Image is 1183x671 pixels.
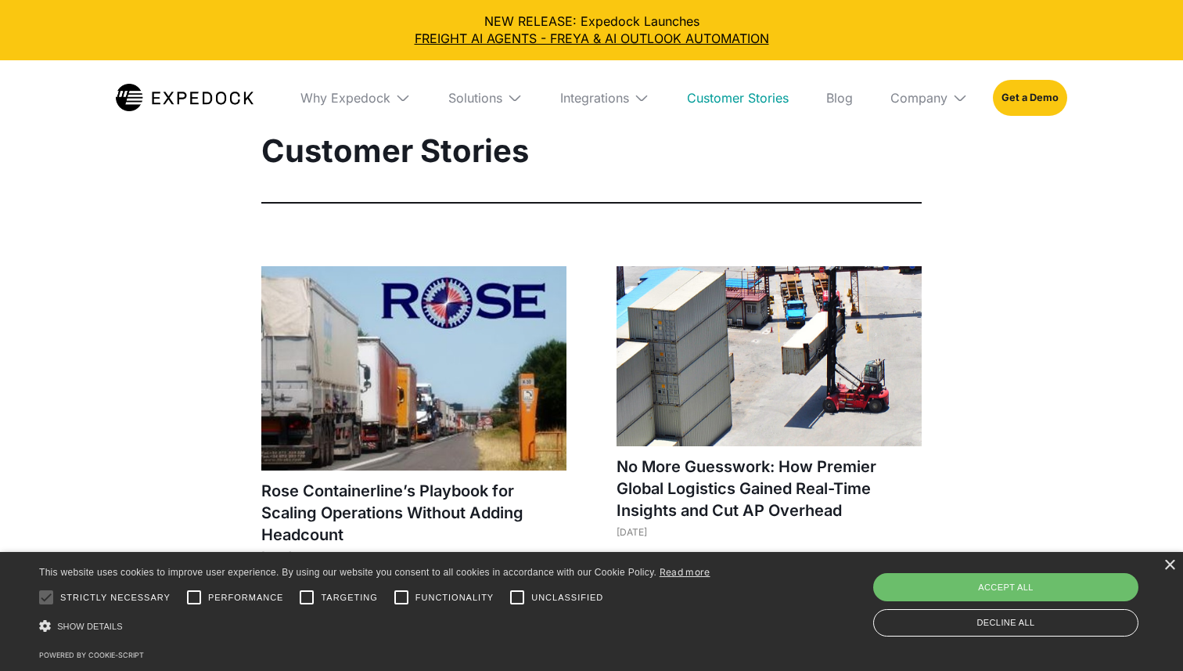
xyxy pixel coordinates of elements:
h1: Customer Stories [261,132,922,171]
div: Show details [39,615,710,637]
div: Company [890,90,947,106]
span: Targeting [321,591,377,604]
div: Why Expedock [300,90,390,106]
a: Rose Containerline’s Playbook for Scaling Operations Without Adding Headcount[DATE] [261,266,566,578]
a: Blog [814,60,865,135]
h1: No More Guesswork: How Premier Global Logistics Gained Real-Time Insights and Cut AP Overhead [617,456,922,521]
a: Get a Demo [993,80,1067,116]
div: Company [878,60,980,135]
div: Integrations [560,90,629,106]
span: This website uses cookies to improve user experience. By using our website you consent to all coo... [39,567,656,578]
span: Show details [57,622,123,631]
div: [DATE] [617,526,922,538]
div: Decline all [873,609,1138,637]
div: Close [1163,560,1175,572]
a: Customer Stories [674,60,801,135]
div: Why Expedock [288,60,423,135]
h1: Rose Containerline’s Playbook for Scaling Operations Without Adding Headcount [261,480,566,546]
a: FREIGHT AI AGENTS - FREYA & AI OUTLOOK AUTOMATION [13,30,1170,47]
div: Solutions [436,60,535,135]
span: Unclassified [531,591,603,604]
a: Read more [660,566,710,578]
span: Strictly necessary [60,591,171,604]
span: Functionality [415,591,494,604]
a: No More Guesswork: How Premier Global Logistics Gained Real-Time Insights and Cut AP Overhead[DATE] [617,266,922,554]
div: [DATE] [261,550,566,562]
iframe: Chat Widget [1105,596,1183,671]
div: Accept all [873,573,1138,601]
span: Performance [208,591,284,604]
a: Powered by cookie-script [39,651,144,659]
div: Integrations [548,60,662,135]
div: NEW RELEASE: Expedock Launches [13,13,1170,48]
div: Solutions [448,90,502,106]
